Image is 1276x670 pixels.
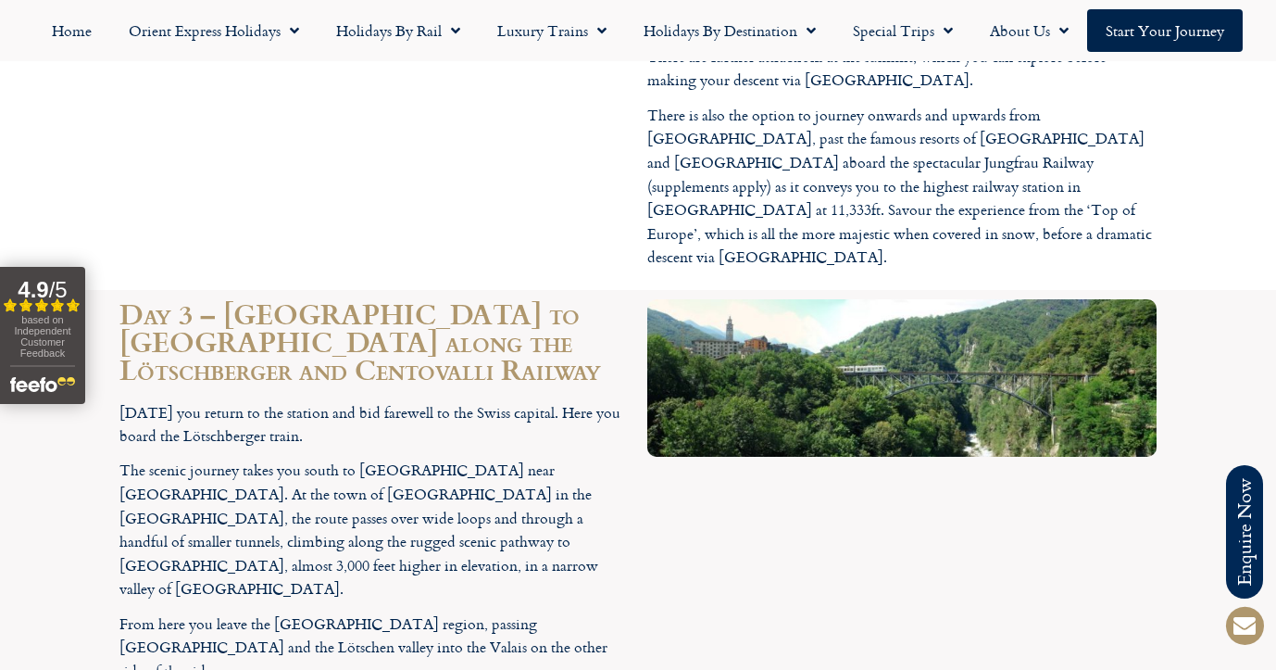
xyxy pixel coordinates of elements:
[119,299,629,383] h2: Day 3 – [GEOGRAPHIC_DATA] to [GEOGRAPHIC_DATA] along the Lötschberger and Centovalli Railway
[110,9,318,52] a: Orient Express Holidays
[119,401,629,449] p: [DATE] you return to the station and bid farewell to the Swiss capital. Here you board the Lötsch...
[33,9,110,52] a: Home
[479,9,625,52] a: Luxury Trains
[971,9,1087,52] a: About Us
[834,9,971,52] a: Special Trips
[647,45,1157,93] p: There are further attractions at the summit, which you can explore before making your descent via...
[318,9,479,52] a: Holidays by Rail
[625,9,834,52] a: Holidays by Destination
[1087,9,1243,52] a: Start your Journey
[9,9,1267,52] nav: Menu
[647,104,1157,270] p: There is also the option to journey onwards and upwards from [GEOGRAPHIC_DATA], past the famous r...
[119,459,629,601] p: The scenic journey takes you south to [GEOGRAPHIC_DATA] near [GEOGRAPHIC_DATA]. At the town of [G...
